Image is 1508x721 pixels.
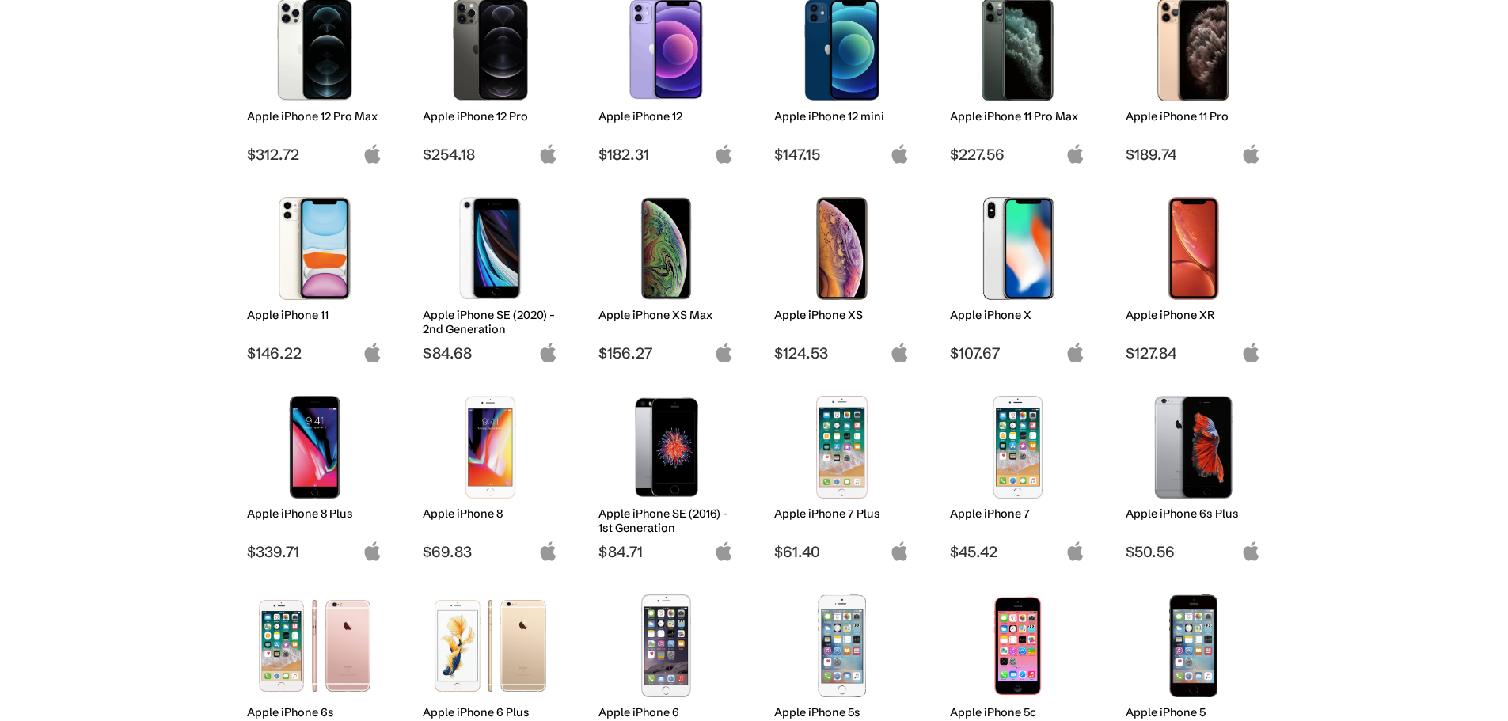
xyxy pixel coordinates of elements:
a: iPhone X Apple iPhone X $107.67 apple-logo [943,189,1093,362]
h2: Apple iPhone 6 [598,705,734,719]
h2: Apple iPhone XS [774,308,910,322]
h2: Apple iPhone 11 Pro [1126,109,1261,123]
img: apple-logo [538,144,558,164]
a: iPhone SE 1st Gen Apple iPhone SE (2016) - 1st Generation $84.71 apple-logo [591,388,742,561]
img: apple-logo [714,541,734,561]
img: iPhone X [962,197,1073,300]
img: apple-logo [363,541,382,561]
img: apple-logo [890,343,910,362]
img: apple-logo [363,343,382,362]
span: $156.27 [598,343,734,362]
img: iPhone 8 [435,396,546,499]
h2: Apple iPhone XS Max [598,308,734,322]
a: iPhone 6s Plus Apple iPhone 6s Plus $50.56 apple-logo [1119,388,1269,561]
img: iPhone XS Max [610,197,722,300]
span: $182.31 [598,145,734,164]
img: iPhone 5 [1138,594,1249,697]
span: $69.83 [423,542,558,561]
a: iPhone SE 2nd Gen Apple iPhone SE (2020) - 2nd Generation $84.68 apple-logo [416,189,566,362]
h2: Apple iPhone XR [1126,308,1261,322]
h2: Apple iPhone 12 Pro [423,109,558,123]
a: iPhone 11 Apple iPhone 11 $146.22 apple-logo [240,189,390,362]
a: iPhone XS Max Apple iPhone XS Max $156.27 apple-logo [591,189,742,362]
h2: Apple iPhone 5s [774,705,910,719]
img: iPhone 11 [259,197,370,300]
span: $50.56 [1126,542,1261,561]
span: $227.56 [950,145,1085,164]
h2: Apple iPhone SE (2016) - 1st Generation [598,507,734,535]
span: $339.71 [247,542,382,561]
img: iPhone 7 Plus [786,396,898,499]
img: apple-logo [714,343,734,362]
a: iPhone 8 Plus Apple iPhone 8 Plus $339.71 apple-logo [240,388,390,561]
a: iPhone XS Apple iPhone XS $124.53 apple-logo [767,189,917,362]
span: $146.22 [247,343,382,362]
h2: Apple iPhone X [950,308,1085,322]
a: iPhone 7 Plus Apple iPhone 7 Plus $61.40 apple-logo [767,388,917,561]
img: iPhone 6s Plus [1138,396,1249,499]
img: iPhone XR [1138,197,1249,300]
a: iPhone 7 Apple iPhone 7 $45.42 apple-logo [943,388,1093,561]
span: $254.18 [423,145,558,164]
img: apple-logo [1241,144,1261,164]
img: iPhone 5s [786,594,898,697]
h2: Apple iPhone 6s Plus [1126,507,1261,521]
a: iPhone 8 Apple iPhone 8 $69.83 apple-logo [416,388,566,561]
img: iPhone 7 [962,396,1073,499]
h2: Apple iPhone 5c [950,705,1085,719]
img: iPhone SE 2nd Gen [435,197,546,300]
img: iPhone 5c [962,594,1073,697]
h2: Apple iPhone 12 mini [774,109,910,123]
img: iPhone 6 Plus [435,594,546,697]
h2: Apple iPhone 11 [247,308,382,322]
img: apple-logo [363,144,382,164]
span: $45.42 [950,542,1085,561]
img: apple-logo [1065,343,1085,362]
img: apple-logo [714,144,734,164]
h2: Apple iPhone 7 [950,507,1085,521]
a: iPhone XR Apple iPhone XR $127.84 apple-logo [1119,189,1269,362]
h2: Apple iPhone SE (2020) - 2nd Generation [423,308,558,336]
h2: Apple iPhone 8 Plus [247,507,382,521]
span: $147.15 [774,145,910,164]
img: apple-logo [1241,343,1261,362]
h2: Apple iPhone 7 Plus [774,507,910,521]
img: iPhone XS [786,197,898,300]
span: $127.84 [1126,343,1261,362]
h2: Apple iPhone 5 [1126,705,1261,719]
h2: Apple iPhone 12 [598,109,734,123]
h2: Apple iPhone 6 Plus [423,705,558,719]
h2: Apple iPhone 11 Pro Max [950,109,1085,123]
img: iPhone 6 [610,594,722,697]
span: $124.53 [774,343,910,362]
span: $84.68 [423,343,558,362]
img: apple-logo [1065,144,1085,164]
h2: Apple iPhone 6s [247,705,382,719]
img: apple-logo [538,343,558,362]
span: $107.67 [950,343,1085,362]
img: apple-logo [890,144,910,164]
img: apple-logo [1065,541,1085,561]
span: $189.74 [1126,145,1261,164]
img: apple-logo [538,541,558,561]
img: apple-logo [890,541,910,561]
h2: Apple iPhone 8 [423,507,558,521]
span: $312.72 [247,145,382,164]
img: iPhone 6s [259,594,370,697]
img: iPhone 8 Plus [259,396,370,499]
span: $61.40 [774,542,910,561]
img: apple-logo [1241,541,1261,561]
span: $84.71 [598,542,734,561]
h2: Apple iPhone 12 Pro Max [247,109,382,123]
img: iPhone SE 1st Gen [610,396,722,499]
